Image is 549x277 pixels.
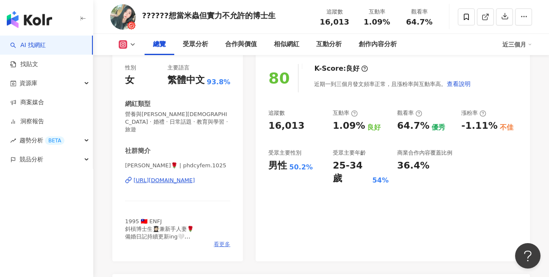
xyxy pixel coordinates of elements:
[268,119,304,133] div: 16,013
[167,74,205,87] div: 繁體中文
[316,39,342,50] div: 互動分析
[397,119,429,133] div: 64.7%
[364,18,390,26] span: 1.09%
[125,162,230,169] span: [PERSON_NAME]🌹 | phdcyfem.1025
[346,64,359,73] div: 良好
[125,64,136,72] div: 性別
[110,4,136,30] img: KOL Avatar
[7,11,52,28] img: logo
[359,39,397,50] div: 創作內容分析
[500,123,513,132] div: 不佳
[10,98,44,107] a: 商案媒合
[268,159,287,172] div: 男性
[125,74,134,87] div: 女
[367,123,381,132] div: 良好
[268,109,285,117] div: 追蹤數
[125,177,230,184] a: [URL][DOMAIN_NAME]
[318,8,351,16] div: 追蹤數
[20,74,37,93] span: 資源庫
[142,10,276,21] div: ??????想當米蟲但實力不允許的博士生
[20,150,43,169] span: 競品分析
[432,123,445,132] div: 優秀
[397,149,452,157] div: 商業合作內容覆蓋比例
[134,177,195,184] div: [URL][DOMAIN_NAME]
[461,109,486,117] div: 漲粉率
[289,163,313,172] div: 50.2%
[314,75,471,92] div: 近期一到三個月發文頻率正常，且漲粉率與互動率高。
[515,243,541,269] iframe: Help Scout Beacon - Open
[320,17,349,26] span: 16,013
[20,131,64,150] span: 趨勢分析
[125,111,230,134] span: 營養與[PERSON_NAME][DEMOGRAPHIC_DATA] · 婚禮 · 日常話題 · 教育與學習 · 旅遊
[314,64,368,73] div: K-Score :
[125,218,228,248] span: 1995 🇹🇼 ENFJ 斜槓博士生👩🏻‍🎓兼新手人妻🌹 備婚日記持續更新ing🤍 💌[EMAIL_ADDRESS][DOMAIN_NAME]
[447,80,471,87] span: 查看說明
[153,39,166,50] div: 總覽
[225,39,257,50] div: 合作與價值
[45,136,64,145] div: BETA
[10,117,44,126] a: 洞察報告
[361,8,393,16] div: 互動率
[10,41,46,50] a: searchAI 找網紅
[333,149,366,157] div: 受眾主要年齡
[167,64,190,72] div: 主要語言
[333,119,365,133] div: 1.09%
[10,60,38,69] a: 找貼文
[333,109,358,117] div: 互動率
[502,38,532,51] div: 近三個月
[274,39,299,50] div: 相似網紅
[461,119,497,133] div: -1.11%
[333,159,370,186] div: 25-34 歲
[397,159,429,172] div: 36.4%
[268,149,301,157] div: 受眾主要性別
[125,100,150,108] div: 網紅類型
[183,39,208,50] div: 受眾分析
[372,176,388,185] div: 54%
[403,8,435,16] div: 觀看率
[446,75,471,92] button: 查看說明
[207,78,231,87] span: 93.8%
[214,241,230,248] span: 看更多
[10,138,16,144] span: rise
[406,18,432,26] span: 64.7%
[125,147,150,155] div: 社群簡介
[268,69,290,87] div: 80
[397,109,422,117] div: 觀看率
